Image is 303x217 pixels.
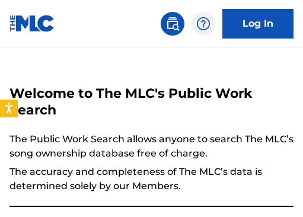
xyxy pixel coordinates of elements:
[244,160,303,217] iframe: Chat Widget
[222,9,294,39] a: Log In
[161,12,184,36] a: Public Search
[9,165,294,193] p: The accuracy and completeness of The MLC’s data is determined solely by our Members.
[9,85,294,118] h3: Welcome to The MLC's Public Work Search
[9,15,55,32] img: MLC Logo
[165,17,180,31] img: search
[9,132,294,161] p: The Public Work Search allows anyone to search The MLC’s song ownership database free of charge.
[196,17,210,31] img: help
[192,12,215,36] div: Help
